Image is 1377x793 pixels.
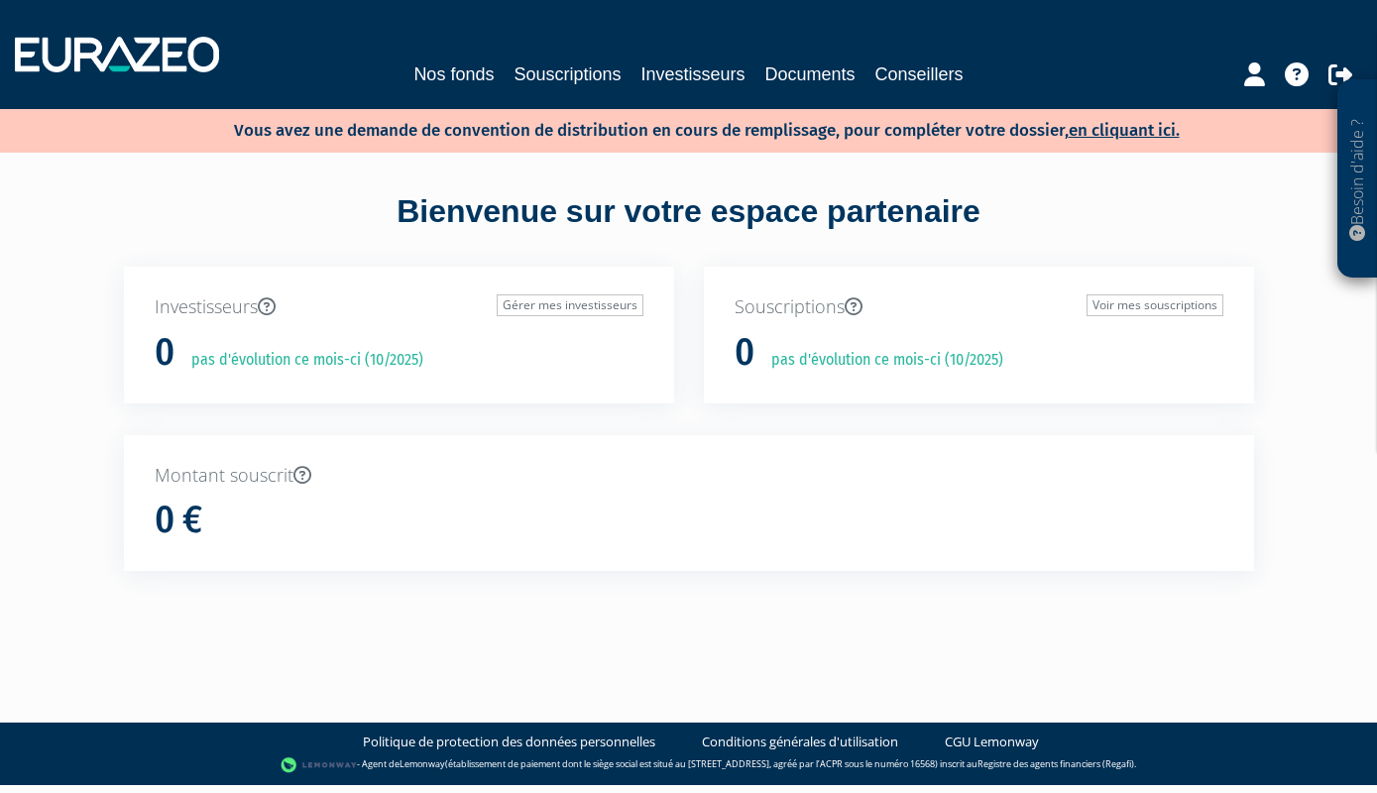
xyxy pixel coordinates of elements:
p: Vous avez une demande de convention de distribution en cours de remplissage, pour compléter votre... [176,114,1180,143]
div: Bienvenue sur votre espace partenaire [109,189,1269,267]
p: pas d'évolution ce mois-ci (10/2025) [757,349,1003,372]
a: Voir mes souscriptions [1087,294,1223,316]
img: 1732889491-logotype_eurazeo_blanc_rvb.png [15,37,219,72]
h1: 0 [155,332,174,374]
p: Montant souscrit [155,463,1223,489]
a: Documents [765,60,856,88]
a: Politique de protection des données personnelles [363,733,655,751]
a: Registre des agents financiers (Regafi) [977,758,1134,771]
a: Conditions générales d'utilisation [702,733,898,751]
a: CGU Lemonway [945,733,1039,751]
a: Investisseurs [640,60,745,88]
h1: 0 [735,332,754,374]
div: - Agent de (établissement de paiement dont le siège social est situé au [STREET_ADDRESS], agréé p... [20,755,1357,775]
h1: 0 € [155,500,202,541]
a: Souscriptions [514,60,621,88]
p: pas d'évolution ce mois-ci (10/2025) [177,349,423,372]
p: Besoin d'aide ? [1346,90,1369,269]
img: logo-lemonway.png [281,755,357,775]
a: Gérer mes investisseurs [497,294,643,316]
p: Investisseurs [155,294,643,320]
p: Souscriptions [735,294,1223,320]
a: en cliquant ici. [1069,120,1180,141]
a: Nos fonds [413,60,494,88]
a: Lemonway [400,758,445,771]
a: Conseillers [875,60,964,88]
